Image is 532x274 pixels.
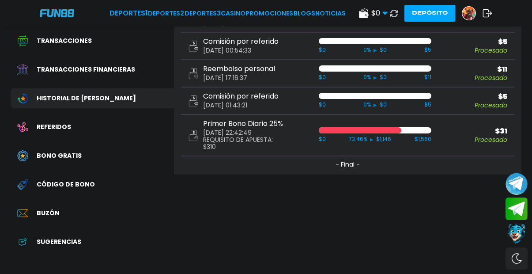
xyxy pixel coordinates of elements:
p: $0 [319,46,326,54]
button: Join telegram [506,198,528,221]
img: Financial Transaction [17,64,28,75]
p: $ 11 [424,73,431,81]
a: ReferralReferidos [11,117,174,137]
span: Transacciones [37,36,92,46]
p: Comisión por referido [203,38,279,45]
p: Reembolso personal [203,65,275,72]
span: Sugerencias [37,237,81,247]
p: Procesado [438,75,507,81]
a: Promociones [245,9,293,18]
p: $ 5 [424,46,431,54]
a: App FeedbackSugerencias [11,232,174,252]
p: [DATE] 22:42:49 [203,129,283,136]
p: $ 5 [438,93,507,100]
p: $ 5 [438,38,507,46]
p: [DATE] 00:54:33 [203,47,279,54]
a: Deportes3 [185,9,221,18]
img: Transaction History [17,35,28,46]
p: $ 11 [438,66,507,73]
span: Buzón [37,209,60,218]
a: Avatar [462,6,483,20]
a: Free BonusBono Gratis [11,146,174,166]
p: [DATE] 01:43:21 [203,102,279,109]
span: $ 0 [371,8,388,19]
a: NOTICIAS [315,9,346,18]
div: Switch theme [506,247,528,270]
p: Procesado [438,137,507,143]
a: Deportes2 [148,9,184,18]
p: REQUISITO DE APUESTA : [203,136,283,143]
span: Referidos [37,122,71,132]
p: 0 % $ 0 [326,101,425,109]
img: Inbox [17,208,28,219]
img: Redeem Bonus [17,179,28,190]
a: Financial TransactionTransacciones financieras [11,60,174,80]
button: Contact customer service [506,222,528,245]
span: ▶ [374,47,377,53]
img: Referral [17,122,28,133]
p: Procesado [438,47,507,53]
p: 73.46 % $ 1,146 [326,135,415,143]
span: Bono Gratis [37,151,82,160]
p: 0 % $ 0 [326,73,425,81]
p: $ 31 [438,128,507,135]
a: CASINO [221,9,245,18]
p: $ 310 [203,143,283,150]
img: Avatar [462,7,475,20]
span: Transacciones financieras [37,65,135,74]
img: Free Bonus [17,150,28,161]
span: ▶ [374,102,377,108]
a: Transaction HistoryTransacciones [11,31,174,51]
a: InboxBuzón [11,203,174,223]
a: Redeem BonusCódigo de bono [11,175,174,194]
p: Comisión por referido [203,93,279,100]
p: 0 % $ 0 [326,46,425,54]
span: ▶ [374,74,377,81]
p: [DATE] 15:58:43 [203,19,275,27]
a: Wagering TransactionHistorial de [PERSON_NAME] [11,88,174,108]
p: $0 [319,101,326,109]
span: Código de bono [37,180,95,189]
img: App Feedback [17,236,28,247]
img: Company Logo [40,9,74,17]
p: $ 1,560 [415,135,431,143]
img: Wagering Transaction [17,93,28,104]
span: ▶ [370,136,374,143]
p: Primer Bono Diario 25% [203,120,283,127]
p: $0 [319,135,326,143]
a: BLOGS [294,9,315,18]
p: Procesado [438,102,507,108]
p: $0 [319,73,326,81]
a: Deportes1 [109,8,148,19]
p: $ 5 [424,101,431,109]
button: Join telegram channel [506,172,528,195]
button: Depósito [404,5,455,22]
p: [DATE] 17:16:37 [203,74,275,81]
span: Historial de [PERSON_NAME] [37,94,136,103]
button: - Final - [181,156,514,175]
